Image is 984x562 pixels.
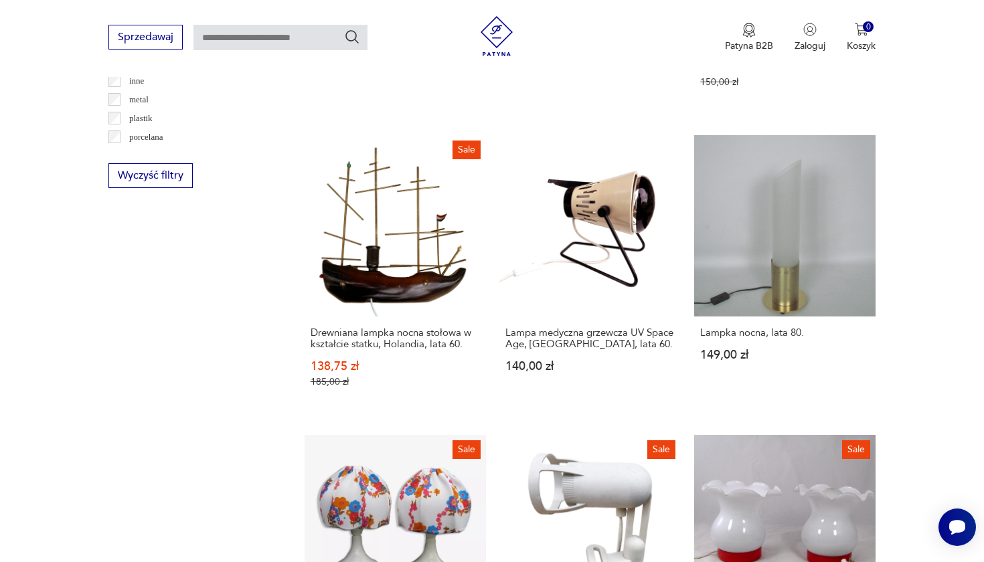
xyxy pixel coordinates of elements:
[505,361,675,372] p: 140,00 zł
[700,76,870,88] p: 150,00 zł
[311,361,480,372] p: 138,75 zł
[311,376,480,387] p: 185,00 zł
[344,29,360,45] button: Szukaj
[129,74,144,88] p: inne
[795,39,825,52] p: Zaloguj
[742,23,756,37] img: Ikona medalu
[795,23,825,52] button: Zaloguj
[505,327,675,350] h3: Lampa medyczna grzewcza UV Space Age, [GEOGRAPHIC_DATA], lata 60.
[863,21,874,33] div: 0
[129,130,163,145] p: porcelana
[700,349,870,361] p: 149,00 zł
[108,25,183,50] button: Sprzedawaj
[725,23,773,52] a: Ikona medaluPatyna B2B
[499,135,681,413] a: Lampa medyczna grzewcza UV Space Age, Niemcy, lata 60.Lampa medyczna grzewcza UV Space Age, [GEOG...
[725,23,773,52] button: Patyna B2B
[305,135,486,413] a: SaleDrewniana lampka nocna stołowa w kształcie statku, Holandia, lata 60.Drewniana lampka nocna s...
[129,111,153,126] p: plastik
[694,135,876,413] a: Lampka nocna, lata 80.Lampka nocna, lata 80.149,00 zł
[129,149,156,163] p: porcelit
[855,23,868,36] img: Ikona koszyka
[477,16,517,56] img: Patyna - sklep z meblami i dekoracjami vintage
[847,23,876,52] button: 0Koszyk
[108,163,193,188] button: Wyczyść filtry
[108,33,183,43] a: Sprzedawaj
[129,92,149,107] p: metal
[725,39,773,52] p: Patyna B2B
[803,23,817,36] img: Ikonka użytkownika
[311,327,480,350] h3: Drewniana lampka nocna stołowa w kształcie statku, Holandia, lata 60.
[938,508,976,546] iframe: Smartsupp widget button
[847,39,876,52] p: Koszyk
[700,327,870,339] h3: Lampka nocna, lata 80.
